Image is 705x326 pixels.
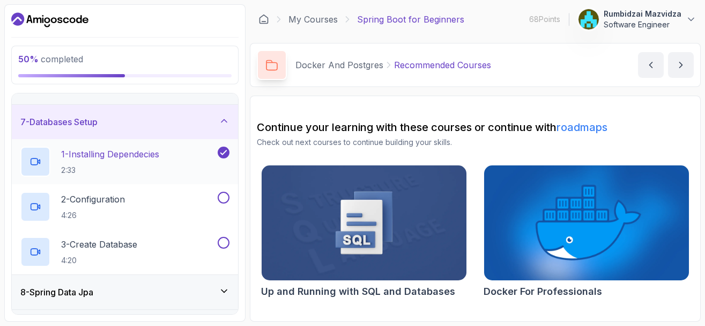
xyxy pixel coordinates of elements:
p: 68 Points [529,14,560,25]
img: user profile image [578,9,599,30]
p: Software Engineer [604,19,681,30]
h3: 8 - Spring Data Jpa [20,286,93,299]
button: next content [668,52,694,78]
h2: Up and Running with SQL and Databases [261,284,455,299]
h2: Docker For Professionals [484,284,602,299]
p: Docker And Postgres [295,59,383,71]
a: Dashboard [258,14,269,25]
a: Up and Running with SQL and Databases cardUp and Running with SQL and Databases [261,165,467,299]
h3: 7 - Databases Setup [20,115,98,128]
span: 50 % [18,54,39,64]
p: 2:33 [61,165,159,176]
a: Docker For Professionals cardDocker For Professionals [484,165,689,299]
button: previous content [638,52,664,78]
img: Docker For Professionals card [484,165,689,280]
p: 3 - Create Database [61,238,137,251]
a: My Courses [288,13,338,26]
button: 7-Databases Setup [12,105,238,139]
button: 3-Create Database4:20 [20,237,229,267]
p: 2 - Configuration [61,193,125,206]
a: roadmaps [556,121,607,134]
button: user profile imageRumbidzai MazvidzaSoftware Engineer [578,9,696,30]
p: Spring Boot for Beginners [357,13,464,26]
p: 1 - Installing Dependecies [61,148,159,161]
a: Dashboard [11,11,88,28]
p: 4:26 [61,210,125,221]
h2: Continue your learning with these courses or continue with [257,120,694,135]
p: Rumbidzai Mazvidza [604,9,681,19]
button: 1-Installing Dependecies2:33 [20,147,229,177]
p: Recommended Courses [394,59,491,71]
span: completed [18,54,83,64]
button: 2-Configuration4:26 [20,192,229,222]
img: Up and Running with SQL and Databases card [262,165,466,280]
button: 8-Spring Data Jpa [12,275,238,309]
p: Check out next courses to continue building your skills. [257,137,694,148]
p: 4:20 [61,255,137,266]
